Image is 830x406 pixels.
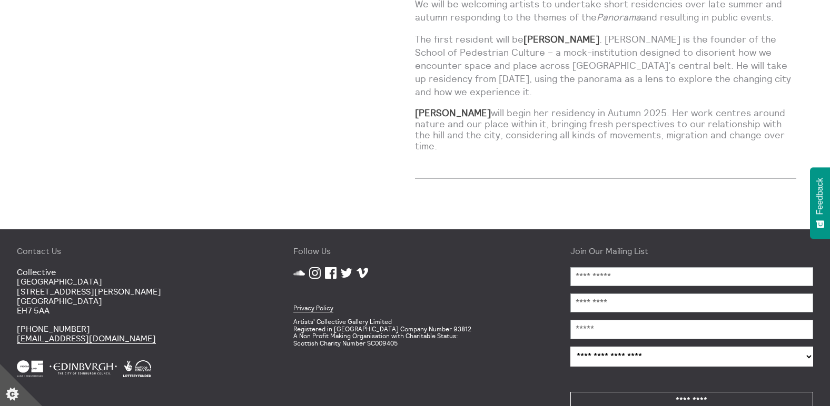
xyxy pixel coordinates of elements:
img: Heritage Lottery Fund [123,360,151,377]
h4: Join Our Mailing List [570,246,813,256]
a: [EMAIL_ADDRESS][DOMAIN_NAME] [17,333,156,344]
img: Creative Scotland [17,360,43,377]
img: City Of Edinburgh Council White [50,360,117,377]
h4: Contact Us [17,246,260,256]
em: Panorama [597,11,641,23]
p: [PHONE_NUMBER] [17,324,260,343]
strong: [PERSON_NAME] [415,107,491,119]
p: Collective [GEOGRAPHIC_DATA] [STREET_ADDRESS][PERSON_NAME] [GEOGRAPHIC_DATA] EH7 5AA [17,267,260,316]
strong: [PERSON_NAME] [523,33,599,45]
p: The first resident will be . [PERSON_NAME] is the founder of the School of Pedestrian Culture – a... [415,33,796,99]
p: will begin her residency in Autumn 2025. Her work centres around nature and our place within it, ... [415,108,796,151]
button: Feedback - Show survey [810,167,830,239]
span: Feedback [815,178,825,215]
a: Privacy Policy [293,304,333,312]
p: Artists' Collective Gallery Limited Registered in [GEOGRAPHIC_DATA] Company Number 93812 A Non Pr... [293,318,536,347]
h4: Follow Us [293,246,536,256]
